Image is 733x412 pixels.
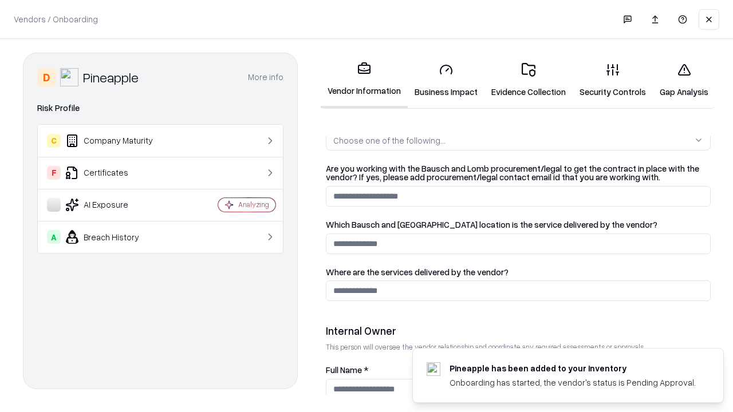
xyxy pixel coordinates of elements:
[47,166,61,180] div: F
[573,54,653,107] a: Security Controls
[326,268,711,276] label: Where are the services delivered by the vendor?
[653,54,715,107] a: Gap Analysis
[326,342,711,352] p: This person will oversee the vendor relationship and coordinate any required assessments or appro...
[47,198,184,212] div: AI Exposure
[83,68,139,86] div: Pineapple
[450,362,696,374] div: Pineapple has been added to your inventory
[248,67,283,88] button: More info
[47,230,61,244] div: A
[326,220,711,229] label: Which Bausch and [GEOGRAPHIC_DATA] location is the service delivered by the vendor?
[484,54,573,107] a: Evidence Collection
[333,134,446,146] div: Choose one of the following...
[47,166,184,180] div: Certificates
[408,54,484,107] a: Business Impact
[321,53,408,108] a: Vendor Information
[47,134,61,148] div: C
[238,200,269,209] div: Analyzing
[47,134,184,148] div: Company Maturity
[37,68,56,86] div: D
[326,164,711,181] label: Are you working with the Bausch and Lomb procurement/legal to get the contract in place with the ...
[37,101,283,115] div: Risk Profile
[14,13,98,25] p: Vendors / Onboarding
[326,366,711,374] label: Full Name *
[47,230,184,244] div: Breach History
[427,362,440,376] img: pineappleenergy.com
[450,377,696,389] div: Onboarding has started, the vendor's status is Pending Approval.
[60,68,78,86] img: Pineapple
[326,324,711,338] div: Internal Owner
[326,130,711,150] button: Choose one of the following...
